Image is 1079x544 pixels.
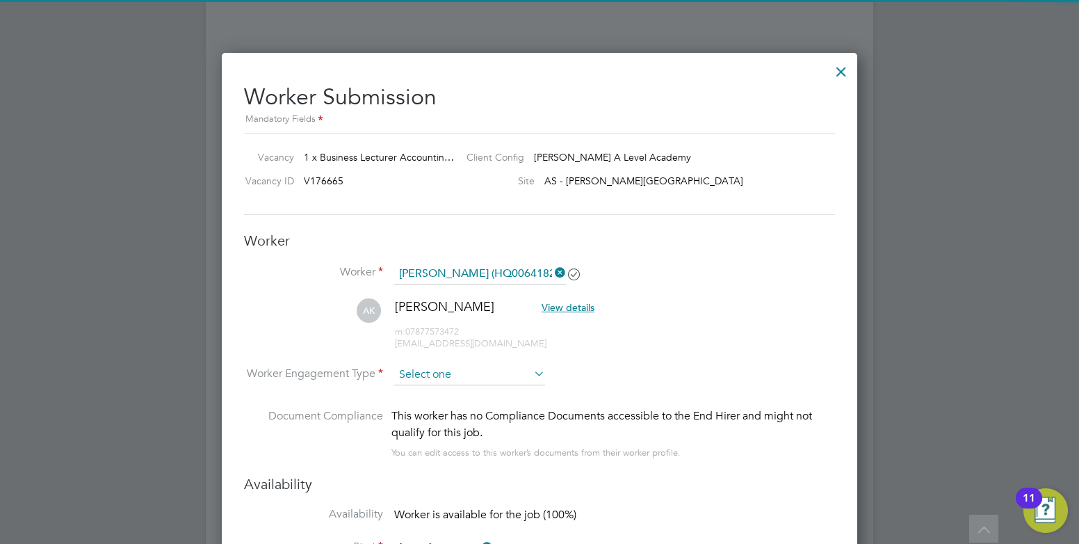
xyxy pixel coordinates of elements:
[244,112,835,127] div: Mandatory Fields
[455,151,524,163] label: Client Config
[394,264,566,285] input: Search for...
[244,507,383,522] label: Availability
[394,365,545,385] input: Select one
[244,367,383,381] label: Worker Engagement Type
[357,298,381,323] span: AK
[244,72,835,127] h2: Worker Submission
[244,408,383,458] label: Document Compliance
[244,475,835,493] h3: Availability
[544,175,743,187] span: AS - [PERSON_NAME][GEOGRAPHIC_DATA]
[304,175,343,187] span: V176665
[395,326,459,337] span: 07877573472
[238,175,294,187] label: Vacancy ID
[244,265,383,280] label: Worker
[1023,498,1035,516] div: 11
[304,151,454,163] span: 1 x Business Lecturer Accountin…
[238,151,294,163] label: Vacancy
[391,445,681,461] div: You can edit access to this worker’s documents from their worker profile.
[244,232,835,250] h3: Worker
[394,508,576,522] span: Worker is available for the job (100%)
[534,151,691,163] span: [PERSON_NAME] A Level Academy
[455,175,535,187] label: Site
[542,301,594,314] span: View details
[1023,488,1068,533] button: Open Resource Center, 11 new notifications
[395,337,546,349] span: [EMAIL_ADDRESS][DOMAIN_NAME]
[391,408,835,441] div: This worker has no Compliance Documents accessible to the End Hirer and might not qualify for thi...
[395,298,494,314] span: [PERSON_NAME]
[395,326,405,337] span: m:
